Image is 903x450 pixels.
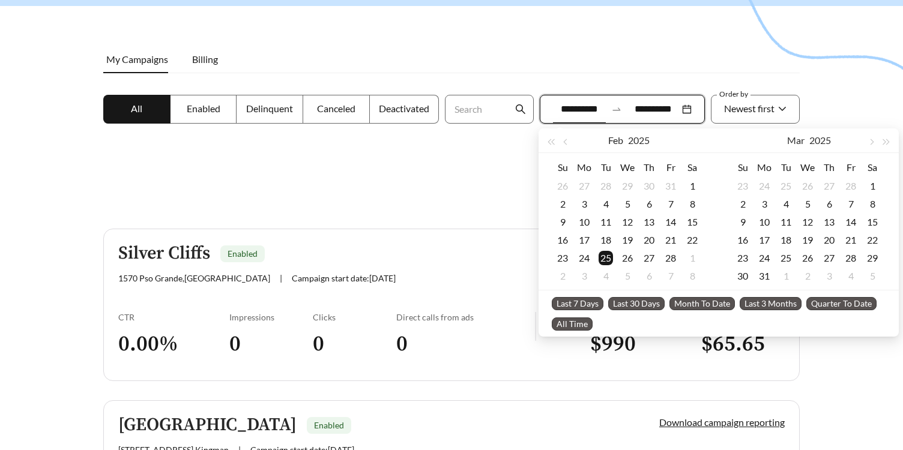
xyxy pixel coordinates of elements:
td: 2025-02-26 [797,177,818,195]
div: 14 [663,215,678,229]
div: 23 [735,179,750,193]
span: Canceled [317,103,355,114]
div: 4 [599,197,613,211]
span: Last 30 Days [608,297,665,310]
div: 19 [800,233,815,247]
h3: 0.00 % [118,331,229,358]
td: 2025-02-08 [681,195,703,213]
a: Download campaign reporting [659,416,785,428]
div: 13 [642,215,656,229]
div: 5 [620,197,635,211]
div: Clicks [313,312,396,322]
td: 2025-02-18 [595,231,617,249]
div: 21 [663,233,678,247]
td: 2025-03-25 [775,249,797,267]
h3: $ 990 [590,331,701,358]
td: 2025-03-24 [754,249,775,267]
div: 12 [620,215,635,229]
div: 27 [822,251,836,265]
div: 18 [779,233,793,247]
span: All Time [552,317,593,331]
td: 2025-03-20 [818,231,840,249]
div: 8 [685,269,699,283]
td: 2025-02-24 [754,177,775,195]
th: Tu [595,158,617,177]
td: 2025-02-13 [638,213,660,231]
h3: 0 [313,331,396,358]
a: Silver CliffsEnabled1570 Pso Grande,[GEOGRAPHIC_DATA]|Campaign start date:[DATE]Download campaign... [103,229,800,381]
div: 27 [577,179,591,193]
span: Last 3 Months [740,297,802,310]
td: 2025-02-28 [840,177,862,195]
div: 14 [844,215,858,229]
th: Mo [573,158,595,177]
div: 13 [822,215,836,229]
div: 26 [620,251,635,265]
td: 2025-02-10 [573,213,595,231]
div: 1 [685,251,699,265]
th: We [797,158,818,177]
div: 24 [757,251,772,265]
div: 6 [822,197,836,211]
span: Enabled [314,420,344,430]
div: 20 [642,233,656,247]
h3: 0 [396,331,535,358]
span: Billing [192,53,218,65]
td: 2025-04-03 [818,267,840,285]
td: 2025-03-11 [775,213,797,231]
div: 28 [663,251,678,265]
th: We [617,158,638,177]
div: 23 [555,251,570,265]
td: 2025-04-05 [862,267,883,285]
td: 2025-03-26 [797,249,818,267]
div: 7 [663,197,678,211]
td: 2025-02-25 [595,249,617,267]
td: 2025-03-23 [732,249,754,267]
span: Enabled [228,248,258,259]
td: 2025-02-23 [552,249,573,267]
div: 10 [757,215,772,229]
td: 2025-01-27 [573,177,595,195]
td: 2025-01-29 [617,177,638,195]
td: 2025-03-21 [840,231,862,249]
span: My Campaigns [106,53,168,65]
div: 20 [822,233,836,247]
span: Enabled [187,103,220,114]
td: 2025-03-02 [732,195,754,213]
div: 3 [577,269,591,283]
td: 2025-02-04 [595,195,617,213]
td: 2025-03-01 [681,249,703,267]
div: 27 [822,179,836,193]
div: 24 [757,179,772,193]
span: | [280,273,282,283]
div: 1 [779,269,793,283]
th: Mo [754,158,775,177]
td: 2025-01-28 [595,177,617,195]
span: Campaign start date: [DATE] [292,273,396,283]
div: 17 [577,233,591,247]
div: 24 [577,251,591,265]
div: CTR [118,312,229,322]
td: 2025-02-20 [638,231,660,249]
div: 16 [555,233,570,247]
div: 6 [642,269,656,283]
span: Newest first [724,103,775,114]
td: 2025-02-16 [552,231,573,249]
td: 2025-02-03 [573,195,595,213]
div: 22 [865,233,880,247]
td: 2025-03-17 [754,231,775,249]
td: 2025-02-09 [552,213,573,231]
div: 9 [555,215,570,229]
th: Th [818,158,840,177]
td: 2025-03-03 [754,195,775,213]
td: 2025-03-04 [775,195,797,213]
th: Sa [681,158,703,177]
td: 2025-02-17 [573,231,595,249]
td: 2025-01-31 [660,177,681,195]
div: 3 [577,197,591,211]
td: 2025-02-02 [552,195,573,213]
div: 21 [844,233,858,247]
td: 2025-02-14 [660,213,681,231]
div: 26 [800,179,815,193]
th: Th [638,158,660,177]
